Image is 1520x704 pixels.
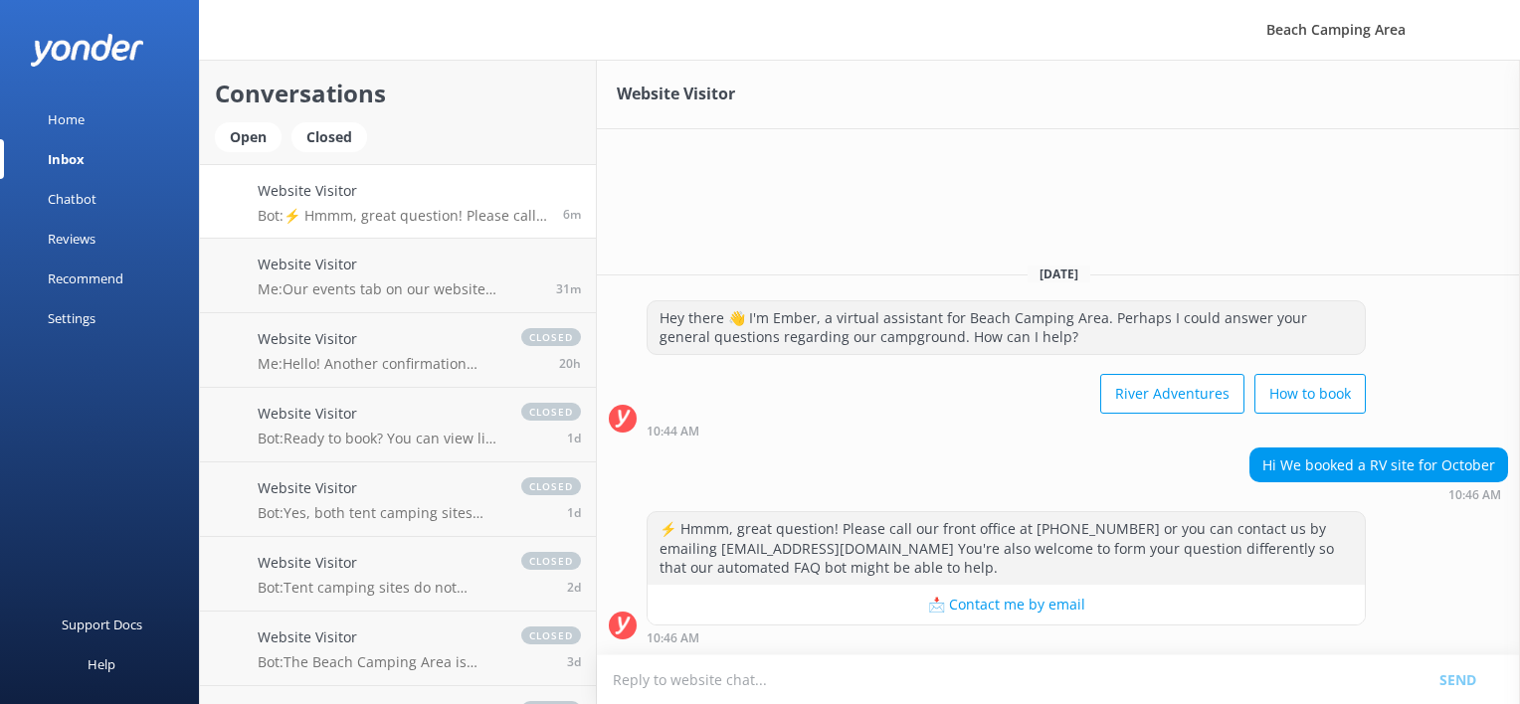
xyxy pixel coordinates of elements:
h2: Conversations [215,75,581,112]
div: Oct 06 2025 09:46am (UTC -05:00) America/Cancun [647,630,1366,644]
div: Help [88,644,115,684]
p: Bot: Tent camping sites do not include hookups for water, electric, or sewage. However, there are... [258,579,501,597]
div: Oct 06 2025 09:44am (UTC -05:00) America/Cancun [647,424,1366,438]
span: [DATE] [1028,265,1090,282]
span: closed [521,328,581,346]
span: closed [521,477,581,495]
div: Closed [291,122,367,152]
span: Oct 04 2025 12:23pm (UTC -05:00) America/Cancun [567,504,581,521]
div: Recommend [48,259,123,298]
span: closed [521,403,581,421]
a: Website VisitorBot:Ready to book? You can view live availability and book your stay online at [UR... [200,388,596,462]
a: Website VisitorMe:Hello! Another confirmation email is on its way!closed20h [200,313,596,388]
a: Closed [291,125,377,147]
button: 📩 Contact me by email [648,585,1365,624]
h4: Website Visitor [258,552,501,574]
strong: 10:44 AM [647,426,699,438]
p: Bot: The Beach Camping Area is open until [DATE]. [258,653,501,671]
span: closed [521,552,581,570]
div: Inbox [48,139,85,179]
span: Oct 03 2025 02:24pm (UTC -05:00) America/Cancun [567,579,581,596]
p: Bot: ⚡ Hmmm, great question! Please call our front office at [PHONE_NUMBER] or you can contact us... [258,207,548,225]
button: How to book [1254,374,1366,414]
div: Support Docs [62,605,142,644]
span: closed [521,626,581,644]
a: Website VisitorBot:Tent camping sites do not include hookups for water, electric, or sewage. Howe... [200,537,596,612]
div: Chatbot [48,179,96,219]
strong: 10:46 AM [1448,489,1501,501]
a: Website VisitorMe:Our events tab on our website [DOMAIN_NAME] will lists all event details throug... [200,239,596,313]
span: Oct 05 2025 01:34pm (UTC -05:00) America/Cancun [559,355,581,372]
strong: 10:46 AM [647,632,699,644]
a: Website VisitorBot:Yes, both tent camping sites and RV sites include a fire pit for campfires.clo... [200,462,596,537]
span: Oct 06 2025 09:22am (UTC -05:00) America/Cancun [556,280,581,297]
div: Settings [48,298,95,338]
img: yonder-white-logo.png [30,34,144,67]
div: ⚡ Hmmm, great question! Please call our front office at [PHONE_NUMBER] or you can contact us by e... [648,512,1365,585]
h3: Website Visitor [617,82,735,107]
div: Hi We booked a RV site for October [1250,448,1507,482]
div: Reviews [48,219,95,259]
div: Oct 06 2025 09:46am (UTC -05:00) America/Cancun [1249,487,1508,501]
p: Bot: Ready to book? You can view live availability and book your stay online at [URL][DOMAIN_NAME]. [258,430,501,447]
div: Open [215,122,282,152]
h4: Website Visitor [258,254,541,275]
h4: Website Visitor [258,626,501,648]
span: Oct 04 2025 06:35pm (UTC -05:00) America/Cancun [567,430,581,446]
span: Oct 02 2025 04:09pm (UTC -05:00) America/Cancun [567,653,581,670]
h4: Website Visitor [258,328,483,350]
p: Bot: Yes, both tent camping sites and RV sites include a fire pit for campfires. [258,504,501,522]
button: River Adventures [1100,374,1244,414]
a: Website VisitorBot:The Beach Camping Area is open until [DATE].closed3d [200,612,596,686]
p: Me: Our events tab on our website [DOMAIN_NAME] will lists all event details throughout the campi... [258,280,541,298]
h4: Website Visitor [258,403,501,425]
h4: Website Visitor [258,180,548,202]
div: Home [48,99,85,139]
div: Hey there 👋 I'm Ember, a virtual assistant for Beach Camping Area. Perhaps I could answer your ge... [648,301,1365,354]
p: Me: Hello! Another confirmation email is on its way! [258,355,483,373]
a: Website VisitorBot:⚡ Hmmm, great question! Please call our front office at [PHONE_NUMBER] or you ... [200,164,596,239]
a: Open [215,125,291,147]
span: Oct 06 2025 09:46am (UTC -05:00) America/Cancun [563,206,581,223]
h4: Website Visitor [258,477,501,499]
